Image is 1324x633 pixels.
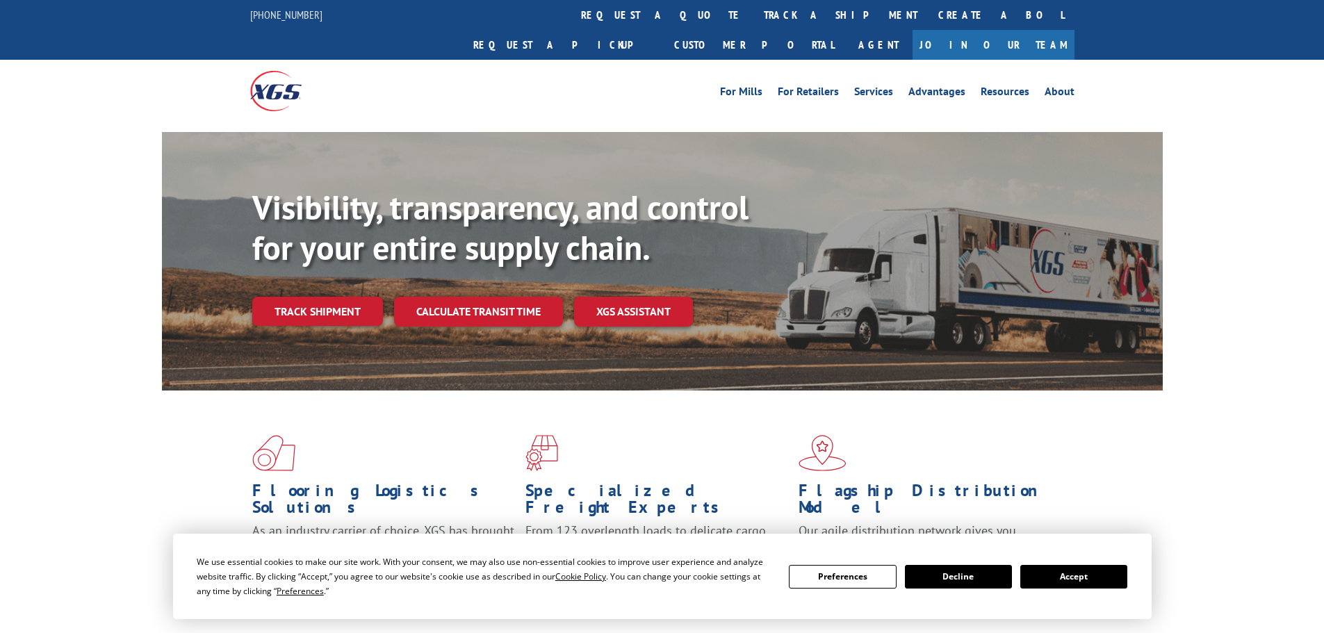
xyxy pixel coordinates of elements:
[525,523,788,584] p: From 123 overlength loads to delicate cargo, our experienced staff knows the best way to move you...
[525,482,788,523] h1: Specialized Freight Experts
[908,86,965,101] a: Advantages
[1045,86,1074,101] a: About
[252,482,515,523] h1: Flooring Logistics Solutions
[463,30,664,60] a: Request a pickup
[574,297,693,327] a: XGS ASSISTANT
[252,435,295,471] img: xgs-icon-total-supply-chain-intelligence-red
[555,570,606,582] span: Cookie Policy
[913,30,1074,60] a: Join Our Team
[197,554,772,598] div: We use essential cookies to make our site work. With your consent, we may also use non-essential ...
[905,565,1012,589] button: Decline
[173,534,1152,619] div: Cookie Consent Prompt
[250,8,322,22] a: [PHONE_NUMBER]
[252,523,514,572] span: As an industry carrier of choice, XGS has brought innovation and dedication to flooring logistics...
[252,297,383,326] a: Track shipment
[252,186,749,269] b: Visibility, transparency, and control for your entire supply chain.
[981,86,1029,101] a: Resources
[778,86,839,101] a: For Retailers
[277,585,324,597] span: Preferences
[1020,565,1127,589] button: Accept
[799,523,1054,555] span: Our agile distribution network gives you nationwide inventory management on demand.
[720,86,762,101] a: For Mills
[844,30,913,60] a: Agent
[799,435,847,471] img: xgs-icon-flagship-distribution-model-red
[789,565,896,589] button: Preferences
[854,86,893,101] a: Services
[525,435,558,471] img: xgs-icon-focused-on-flooring-red
[799,482,1061,523] h1: Flagship Distribution Model
[664,30,844,60] a: Customer Portal
[394,297,563,327] a: Calculate transit time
